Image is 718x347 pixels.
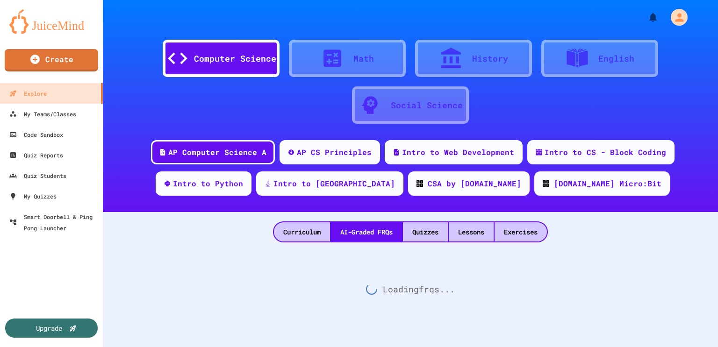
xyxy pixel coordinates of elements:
[103,242,718,336] div: Loading frq s...
[9,88,47,99] div: Explore
[9,191,57,202] div: My Quizzes
[679,310,709,338] iframe: chat widget
[9,129,63,140] div: Code Sandbox
[9,170,66,181] div: Quiz Students
[297,147,372,158] div: AP CS Principles
[194,52,276,65] div: Computer Science
[391,99,463,112] div: Social Science
[661,7,690,28] div: My Account
[353,52,374,65] div: Math
[495,222,547,241] div: Exercises
[598,52,634,65] div: English
[274,222,330,241] div: Curriculum
[543,180,549,187] img: CODE_logo_RGB.png
[173,178,243,189] div: Intro to Python
[403,222,448,241] div: Quizzes
[9,108,76,120] div: My Teams/Classes
[9,9,93,34] img: logo-orange.svg
[5,49,98,71] a: Create
[630,9,661,25] div: My Notifications
[640,269,709,309] iframe: chat widget
[168,147,266,158] div: AP Computer Science A
[545,147,666,158] div: Intro to CS - Block Coding
[554,178,661,189] div: [DOMAIN_NAME] Micro:Bit
[331,222,402,241] div: AI-Graded FRQs
[449,222,494,241] div: Lessons
[9,149,63,161] div: Quiz Reports
[273,178,395,189] div: Intro to [GEOGRAPHIC_DATA]
[416,180,423,187] img: CODE_logo_RGB.png
[472,52,508,65] div: History
[9,211,99,234] div: Smart Doorbell & Ping Pong Launcher
[36,323,62,333] div: Upgrade
[428,178,521,189] div: CSA by [DOMAIN_NAME]
[402,147,514,158] div: Intro to Web Development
